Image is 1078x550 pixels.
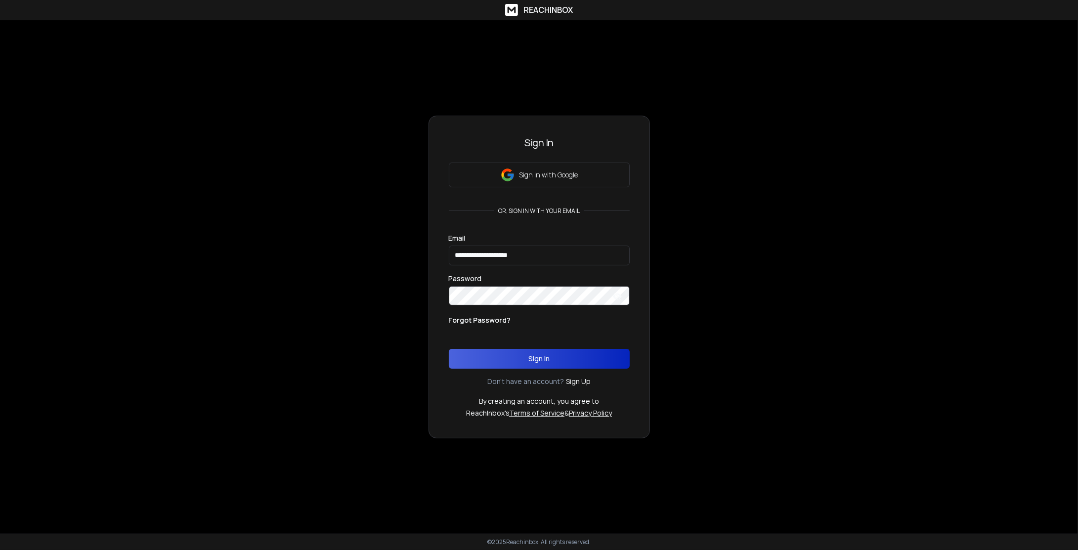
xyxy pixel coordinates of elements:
[449,315,511,325] p: Forgot Password?
[505,4,573,16] a: ReachInbox
[487,538,591,546] p: © 2025 Reachinbox. All rights reserved.
[449,275,482,282] label: Password
[494,207,584,215] p: or, sign in with your email
[466,408,612,418] p: ReachInbox's &
[449,136,630,150] h3: Sign In
[519,170,578,180] p: Sign in with Google
[487,377,564,386] p: Don't have an account?
[569,408,612,418] a: Privacy Policy
[509,408,564,418] a: Terms of Service
[449,349,630,369] button: Sign In
[449,163,630,187] button: Sign in with Google
[524,4,573,16] h1: ReachInbox
[566,377,591,386] a: Sign Up
[479,396,599,406] p: By creating an account, you agree to
[449,235,466,242] label: Email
